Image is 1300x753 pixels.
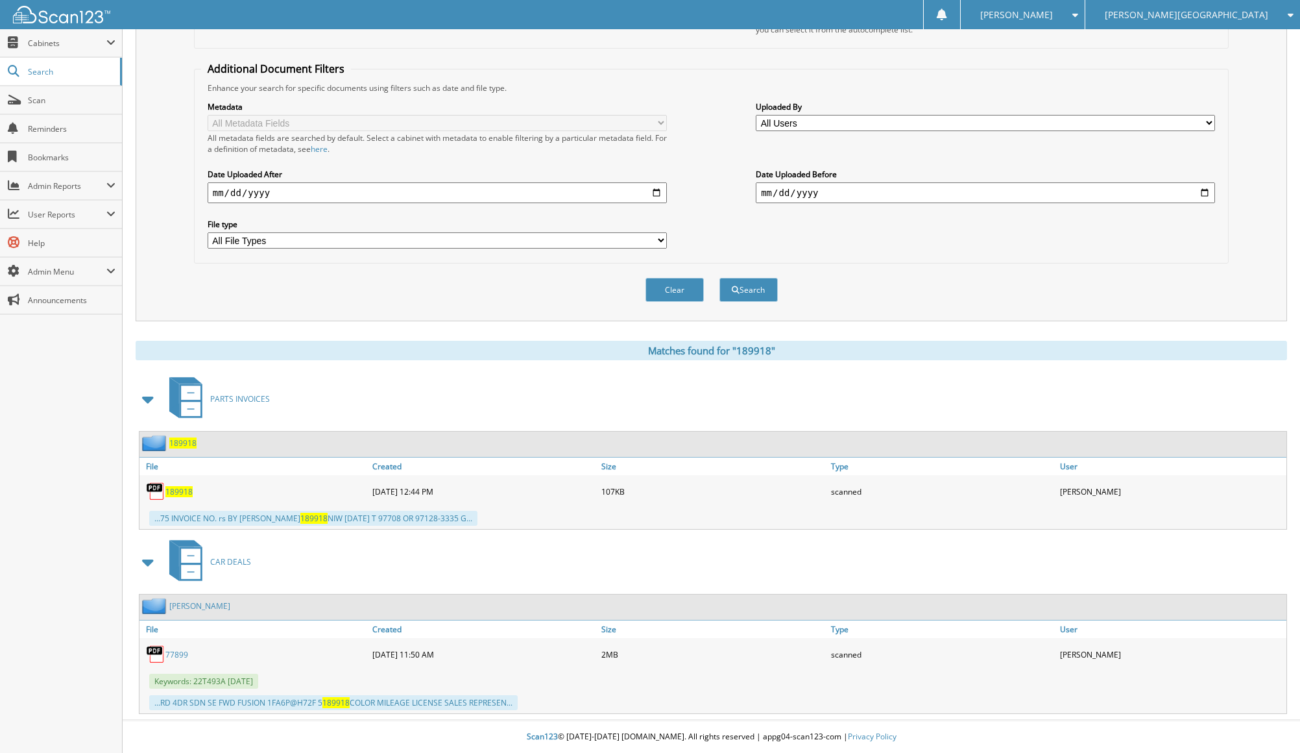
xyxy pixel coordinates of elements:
span: Admin Menu [28,266,106,277]
a: PARTS INVOICES [162,373,270,425]
span: Bookmarks [28,152,115,163]
div: Matches found for "189918" [136,341,1287,360]
button: Clear [645,278,704,302]
img: folder2.png [142,598,169,614]
a: User [1057,621,1286,638]
span: 189918 [322,697,350,708]
input: end [756,182,1215,203]
a: Type [828,458,1057,475]
a: File [139,458,369,475]
div: 2MB [598,641,828,667]
a: 189918 [165,486,193,497]
span: 189918 [300,513,328,524]
div: [PERSON_NAME] [1057,641,1286,667]
label: Uploaded By [756,101,1215,112]
div: © [DATE]-[DATE] [DOMAIN_NAME]. All rights reserved | appg04-scan123-com | [123,721,1300,753]
a: Created [369,458,599,475]
a: Size [598,621,828,638]
img: folder2.png [142,435,169,451]
a: User [1057,458,1286,475]
div: scanned [828,641,1057,667]
div: ...75 INVOICE NO. rs BY [PERSON_NAME] NIW [DATE] T 97708 OR 97128-3335 G... [149,511,477,526]
button: Search [719,278,778,302]
label: Metadata [208,101,667,112]
span: Search [28,66,114,77]
div: Enhance your search for specific documents using filters such as date and file type. [201,82,1222,93]
span: Cabinets [28,38,106,49]
div: [PERSON_NAME] [1057,478,1286,504]
div: scanned [828,478,1057,504]
span: Scan [28,95,115,106]
img: PDF.png [146,482,165,501]
a: 189918 [169,438,197,449]
iframe: Chat Widget [1235,691,1300,753]
span: PARTS INVOICES [210,393,270,404]
div: 107KB [598,478,828,504]
a: File [139,621,369,638]
a: Size [598,458,828,475]
span: Reminders [28,123,115,134]
span: [PERSON_NAME] [980,11,1053,19]
span: CAR DEALS [210,556,251,567]
a: Type [828,621,1057,638]
input: start [208,182,667,203]
a: Created [369,621,599,638]
a: here [311,143,328,154]
div: All metadata fields are searched by default. Select a cabinet with metadata to enable filtering b... [208,132,667,154]
label: Date Uploaded Before [756,169,1215,180]
label: File type [208,219,667,230]
a: 77899 [165,649,188,660]
div: ...RD 4DR SDN SE FWD FUSION 1FA6P@H72F 5 COLOR MILEAGE LICENSE SALES REPRESEN... [149,695,518,710]
span: [PERSON_NAME][GEOGRAPHIC_DATA] [1105,11,1268,19]
span: Keywords: 22T493A [DATE] [149,674,258,689]
legend: Additional Document Filters [201,62,351,76]
span: Scan123 [527,731,558,742]
img: PDF.png [146,645,165,664]
span: Admin Reports [28,180,106,191]
a: CAR DEALS [162,536,251,587]
label: Date Uploaded After [208,169,667,180]
a: [PERSON_NAME] [169,600,230,611]
a: Privacy Policy [848,731,897,742]
span: Announcements [28,295,115,306]
span: Help [28,238,115,249]
div: [DATE] 12:44 PM [369,478,599,504]
img: scan123-logo-white.svg [13,6,110,23]
span: User Reports [28,209,106,220]
div: [DATE] 11:50 AM [369,641,599,667]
